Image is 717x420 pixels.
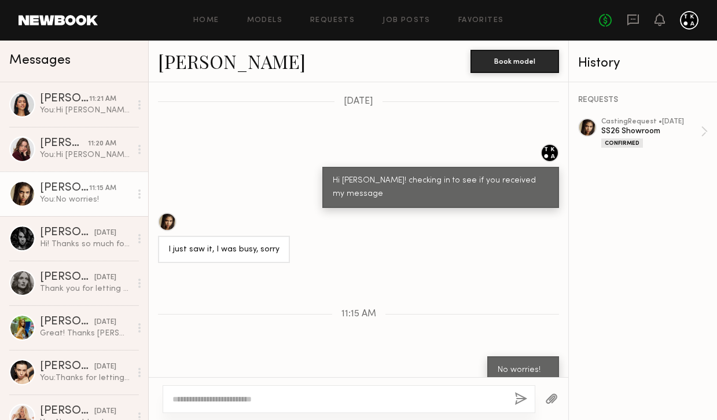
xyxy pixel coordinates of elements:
[193,17,219,24] a: Home
[498,364,549,377] div: No worries!
[158,49,306,74] a: [PERSON_NAME]
[40,227,94,239] div: [PERSON_NAME]
[40,105,131,116] div: You: Hi [PERSON_NAME], Thank you for getting back to me, unfortunately since we sent this request...
[470,56,559,65] a: Book model
[458,17,504,24] a: Favorites
[310,17,355,24] a: Requests
[383,17,431,24] a: Job Posts
[40,138,88,149] div: [PERSON_NAME]
[344,97,373,107] span: [DATE]
[94,361,116,372] div: [DATE]
[94,317,116,328] div: [DATE]
[40,406,94,417] div: [PERSON_NAME]
[40,328,131,339] div: Great! Thanks [PERSON_NAME]!!
[333,174,549,201] div: Hi [PERSON_NAME]! checking in to see if you received my message
[89,94,116,105] div: 11:21 AM
[40,182,89,194] div: [PERSON_NAME]
[40,361,94,372] div: [PERSON_NAME]
[40,283,131,294] div: Thank you for letting me know! Yes let’s stay in touch :)
[40,194,131,205] div: You: No worries!
[247,17,282,24] a: Models
[470,50,559,73] button: Book model
[40,149,131,160] div: You: Hi [PERSON_NAME], thank you for following up! At this stage we aren't in need of a model but...
[40,372,131,384] div: You: Thanks for letting me know [PERSON_NAME]!
[601,118,701,126] div: casting Request • [DATE]
[89,183,116,194] div: 11:15 AM
[578,57,708,70] div: History
[601,138,643,148] div: Confirmed
[94,272,116,283] div: [DATE]
[601,118,708,148] a: castingRequest •[DATE]SS26 ShowroomConfirmed
[40,316,94,328] div: [PERSON_NAME]
[40,239,131,250] div: Hi! Thanks so much for letting me know, I’m sad but I completely understand. Hopefully we will ge...
[40,93,89,105] div: [PERSON_NAME]
[88,138,116,149] div: 11:20 AM
[94,406,116,417] div: [DATE]
[40,272,94,283] div: [PERSON_NAME]
[9,54,71,67] span: Messages
[94,228,116,239] div: [DATE]
[601,126,701,137] div: SS26 Showroom
[578,96,708,104] div: REQUESTS
[168,243,280,257] div: I just saw it, I was busy, sorry
[341,309,376,319] span: 11:15 AM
